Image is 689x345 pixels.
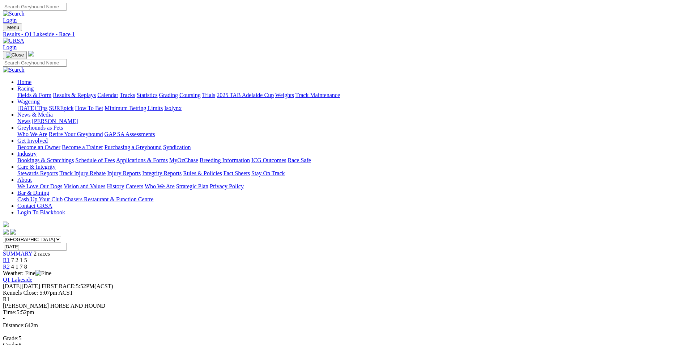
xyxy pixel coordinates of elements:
[3,67,25,73] img: Search
[62,144,103,150] a: Become a Trainer
[64,196,153,202] a: Chasers Restaurant & Function Centre
[200,157,250,163] a: Breeding Information
[169,157,198,163] a: MyOzChase
[17,125,63,131] a: Greyhounds as Pets
[17,170,686,177] div: Care & Integrity
[105,131,155,137] a: GAP SA Assessments
[17,157,74,163] a: Bookings & Scratchings
[3,222,9,227] img: logo-grsa-white.png
[17,79,31,85] a: Home
[179,92,201,98] a: Coursing
[3,243,67,251] input: Select date
[3,277,32,283] a: Q1 Lakeside
[17,183,62,189] a: We Love Our Dogs
[17,92,686,98] div: Racing
[105,144,162,150] a: Purchasing a Greyhound
[3,335,19,341] span: Grade:
[17,196,63,202] a: Cash Up Your Club
[28,51,34,56] img: logo-grsa-white.png
[75,105,103,111] a: How To Bet
[126,183,143,189] a: Careers
[17,105,47,111] a: [DATE] Tips
[17,112,53,118] a: News & Media
[17,131,47,137] a: Who We Are
[224,170,250,176] a: Fact Sheets
[3,31,686,38] a: Results - Q1 Lakeside - Race 1
[17,196,686,203] div: Bar & Dining
[120,92,135,98] a: Tracks
[3,3,67,10] input: Search
[3,303,686,309] div: [PERSON_NAME] HORSE AND HOUND
[17,177,32,183] a: About
[3,257,10,263] a: R1
[17,209,65,215] a: Login To Blackbook
[217,92,274,98] a: 2025 TAB Adelaide Cup
[64,183,105,189] a: Vision and Values
[251,170,285,176] a: Stay On Track
[3,316,5,322] span: •
[163,144,191,150] a: Syndication
[3,229,9,235] img: facebook.svg
[159,92,178,98] a: Grading
[142,170,182,176] a: Integrity Reports
[3,309,686,316] div: 5:52pm
[3,264,10,270] a: R2
[3,290,686,296] div: Kennels Close: 5:07pm ACST
[17,151,37,157] a: Industry
[17,157,686,164] div: Industry
[176,183,208,189] a: Strategic Plan
[17,164,56,170] a: Care & Integrity
[116,157,168,163] a: Applications & Forms
[210,183,244,189] a: Privacy Policy
[3,24,22,31] button: Toggle navigation
[75,157,115,163] a: Schedule of Fees
[32,118,78,124] a: [PERSON_NAME]
[251,157,286,163] a: ICG Outcomes
[17,105,686,112] div: Wagering
[17,190,49,196] a: Bar & Dining
[49,131,103,137] a: Retire Your Greyhound
[17,118,686,125] div: News & Media
[17,144,60,150] a: Become an Owner
[17,98,40,105] a: Wagering
[275,92,294,98] a: Weights
[97,92,118,98] a: Calendar
[3,322,25,328] span: Distance:
[3,251,32,257] a: SUMMARY
[42,283,76,289] span: FIRST RACE:
[3,44,17,50] a: Login
[3,59,67,67] input: Search
[202,92,215,98] a: Trials
[3,335,686,342] div: 5
[17,138,48,144] a: Get Involved
[295,92,340,98] a: Track Maintenance
[59,170,106,176] a: Track Injury Rebate
[34,251,50,257] span: 2 races
[3,38,24,44] img: GRSA
[53,92,96,98] a: Results & Replays
[10,229,16,235] img: twitter.svg
[49,105,73,111] a: SUREpick
[17,92,51,98] a: Fields & Form
[105,105,163,111] a: Minimum Betting Limits
[3,17,17,23] a: Login
[3,10,25,17] img: Search
[7,25,19,30] span: Menu
[3,283,22,289] span: [DATE]
[17,183,686,190] div: About
[3,283,40,289] span: [DATE]
[17,118,30,124] a: News
[17,203,52,209] a: Contact GRSA
[17,144,686,151] div: Get Involved
[17,85,34,92] a: Racing
[35,270,51,277] img: Fine
[3,51,27,59] button: Toggle navigation
[3,270,51,276] span: Weather: Fine
[164,105,182,111] a: Isolynx
[288,157,311,163] a: Race Safe
[6,52,24,58] img: Close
